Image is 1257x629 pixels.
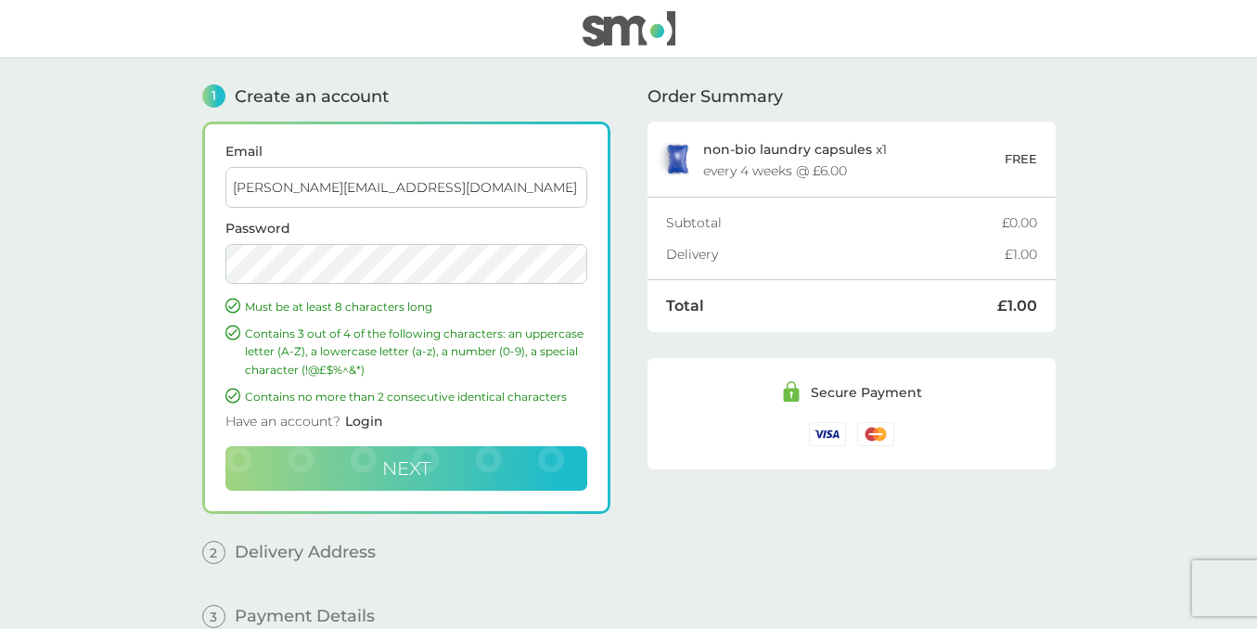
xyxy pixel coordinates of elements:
[666,299,997,314] div: Total
[809,422,846,445] img: /assets/icons/cards/visa.svg
[857,422,894,445] img: /assets/icons/cards/mastercard.svg
[245,325,587,379] p: Contains 3 out of 4 of the following characters: an uppercase letter (A-Z), a lowercase letter (a...
[703,142,887,157] p: x 1
[235,88,389,105] span: Create an account
[648,88,783,105] span: Order Summary
[225,405,587,446] div: Have an account?
[997,299,1037,314] div: £1.00
[666,216,1002,229] div: Subtotal
[202,84,225,108] span: 1
[703,164,847,177] div: every 4 weeks @ £6.00
[345,413,383,430] span: Login
[811,386,922,399] div: Secure Payment
[202,605,225,628] span: 3
[666,248,1005,261] div: Delivery
[245,388,587,405] p: Contains no more than 2 consecutive identical characters
[245,298,587,315] p: Must be at least 8 characters long
[1005,248,1037,261] div: £1.00
[235,544,376,560] span: Delivery Address
[1005,149,1037,169] p: FREE
[1002,216,1037,229] div: £0.00
[225,145,587,158] label: Email
[225,222,587,235] label: Password
[583,11,675,46] img: smol
[202,541,225,564] span: 2
[225,446,587,491] button: Next
[235,608,375,624] span: Payment Details
[382,457,430,480] span: Next
[703,141,872,158] span: non-bio laundry capsules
